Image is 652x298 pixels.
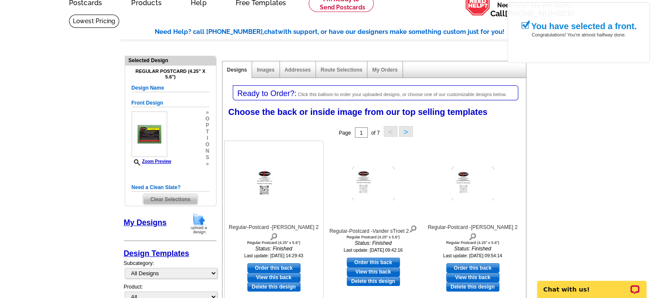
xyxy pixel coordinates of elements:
[531,21,637,31] h1: You have selected a front.
[326,223,421,235] div: Regular-Postcard -Vander sTroet 2
[227,241,321,245] div: Regular Postcard (4.25" x 5.6")
[205,141,209,148] span: o
[227,223,321,241] div: Regular-Postcard -[PERSON_NAME] 2
[446,273,499,282] a: View this back
[205,161,209,167] span: »
[205,122,209,129] span: p
[399,126,413,137] button: >
[490,9,575,18] span: Call
[132,99,210,107] h5: Front Design
[344,247,403,253] small: Last update: [DATE] 09:42:16
[490,1,579,18] span: Need help? Are you stuck?
[384,126,397,137] button: <
[247,282,300,292] a: Delete this design
[532,271,652,298] iframe: LiveChat chat widget
[426,223,520,241] div: Regular-Postcard -[PERSON_NAME] 2
[124,249,189,258] a: Design Templates
[372,67,397,73] a: My Orders
[205,129,209,135] span: t
[247,263,300,273] a: use this design
[426,241,520,245] div: Regular Postcard (4.25" x 5.6")
[155,27,532,37] div: Need Help? call [PHONE_NUMBER], with support, or have our designers make something custom just fo...
[347,267,400,277] a: View this back
[347,277,400,286] a: Delete this design
[227,245,321,253] i: Status: Finished
[188,213,210,235] img: upload-design
[321,67,362,73] a: Route Selections
[347,258,400,267] a: use this design
[132,159,171,164] a: Zoom Preview
[228,107,488,117] span: Choose the back or inside image from our top selling templates
[521,20,530,29] img: check_mark.png
[469,231,477,241] img: view design details
[298,92,507,97] span: Click this balloon to order your uploaded designs, or choose one of our customizable designs below.
[446,263,499,273] a: use this design
[264,28,278,36] span: chat
[125,56,216,64] div: Selected Design
[132,184,210,192] h5: Need a Clean Slate?
[371,130,380,136] span: of 7
[443,253,502,258] small: Last update: [DATE] 09:54:14
[532,24,626,37] span: Congratulations! You're almost halfway done.
[409,223,417,233] img: view design details
[352,167,395,200] img: Regular-Postcard -Vander sTroet 2
[237,89,297,98] span: Ready to Order?:
[205,109,209,116] span: »
[205,148,209,154] span: n
[227,67,247,73] a: Designs
[205,135,209,141] span: i
[285,67,311,73] a: Addresses
[326,239,421,247] i: Status: Finished
[244,253,303,258] small: Last update: [DATE] 14:29:43
[446,282,499,292] a: Delete this design
[244,145,303,222] img: Regular-Postcard -Marshall 2
[451,167,494,200] img: Regular-Postcard -De hoog 2
[339,130,351,136] span: Page
[205,116,209,122] span: o
[326,235,421,239] div: Regular Postcard (4.25" x 5.6")
[132,84,210,92] h5: Design Name
[426,245,520,253] i: Status: Finished
[132,111,167,157] img: small-thumb.jpg
[505,9,575,18] a: [PHONE_NUMBER]
[132,69,210,80] h4: Regular Postcard (4.25" x 5.6")
[205,154,209,161] span: s
[124,218,167,227] a: My Designs
[270,231,278,241] img: view design details
[143,194,198,205] span: Clear Selections
[247,273,300,282] a: View this back
[124,259,216,283] div: Subcategory:
[257,67,274,73] a: Images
